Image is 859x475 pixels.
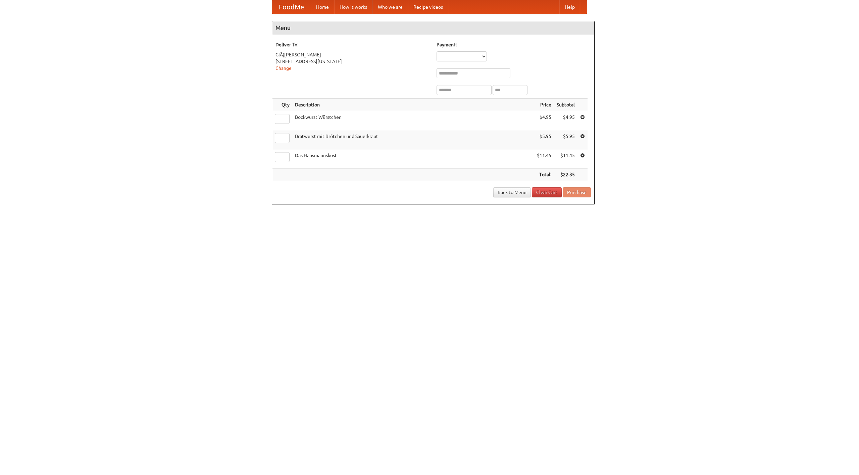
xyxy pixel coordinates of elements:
[275,58,430,65] div: [STREET_ADDRESS][US_STATE]
[563,187,591,197] button: Purchase
[437,41,591,48] h5: Payment:
[408,0,448,14] a: Recipe videos
[534,130,554,149] td: $5.95
[532,187,562,197] a: Clear Cart
[534,111,554,130] td: $4.95
[554,149,577,169] td: $11.45
[534,149,554,169] td: $11.45
[292,130,534,149] td: Bratwurst mit Brötchen und Sauerkraut
[554,111,577,130] td: $4.95
[311,0,334,14] a: Home
[372,0,408,14] a: Who we are
[554,169,577,181] th: $22.35
[334,0,372,14] a: How it works
[559,0,580,14] a: Help
[272,0,311,14] a: FoodMe
[292,99,534,111] th: Description
[272,99,292,111] th: Qty
[534,169,554,181] th: Total:
[275,65,292,71] a: Change
[275,41,430,48] h5: Deliver To:
[292,149,534,169] td: Das Hausmannskost
[534,99,554,111] th: Price
[272,21,594,35] h4: Menu
[493,187,531,197] a: Back to Menu
[275,51,430,58] div: GlÃ¦[PERSON_NAME]
[292,111,534,130] td: Bockwurst Würstchen
[554,99,577,111] th: Subtotal
[554,130,577,149] td: $5.95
